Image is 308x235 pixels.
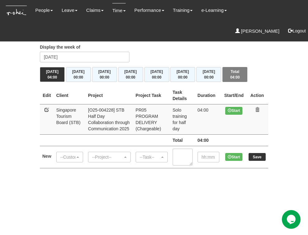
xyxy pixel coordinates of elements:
span: 00:00 [178,75,188,79]
span: 04:00 [48,75,57,79]
a: Leave [62,3,77,17]
th: Action [246,87,268,104]
th: Task Details [170,87,195,104]
a: [PERSON_NAME] [235,24,280,38]
button: [DATE]00:00 [170,67,195,82]
button: Start [225,107,242,115]
span: 00:00 [74,75,83,79]
input: hh:mm [198,152,219,162]
b: Total [173,138,183,143]
label: New [42,153,51,159]
span: 00:00 [126,75,135,79]
label: Display the week of [40,44,80,50]
th: Start/End [222,87,246,104]
th: Project Task [133,87,170,104]
div: --Task-- [140,154,160,160]
button: [DATE]04:00 [40,67,65,82]
a: Claims [86,3,104,17]
a: Training [173,3,193,17]
a: People [35,3,53,17]
td: [O25-004228] STB Half Day Collaboration through Communication 2025 [86,104,133,134]
td: PR05 PROGRAM DELIVERY (Chargeable) [133,104,170,134]
th: Project [86,87,133,104]
button: Start [225,153,242,161]
th: Duration [195,87,222,104]
a: e-Learning [201,3,227,17]
th: Client [54,87,86,104]
button: [DATE]00:00 [92,67,117,82]
div: Timesheet Week Summary [40,67,268,82]
th: Edit [40,87,54,104]
div: --Customer-- [60,154,75,160]
td: 04:00 [195,104,222,134]
button: [DATE]00:00 [66,67,91,82]
button: Total04:00 [222,67,247,82]
div: --Project-- [92,154,123,160]
button: [DATE]00:00 [118,67,143,82]
a: Performance [134,3,164,17]
button: --Customer-- [56,152,83,162]
iframe: chat widget [282,210,302,229]
input: Save [249,153,266,161]
span: 04:00 [230,75,240,79]
td: Singapore Tourism Board (STB) [54,104,86,134]
span: 00:00 [204,75,214,79]
button: --Project-- [88,152,131,162]
button: --Task-- [136,152,168,162]
td: 04:00 [195,134,222,146]
a: Time [112,3,126,18]
td: Solo training for half day [170,104,195,134]
span: 00:00 [152,75,161,79]
button: [DATE]00:00 [144,67,169,82]
span: 00:00 [100,75,109,79]
button: [DATE]00:00 [196,67,221,82]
